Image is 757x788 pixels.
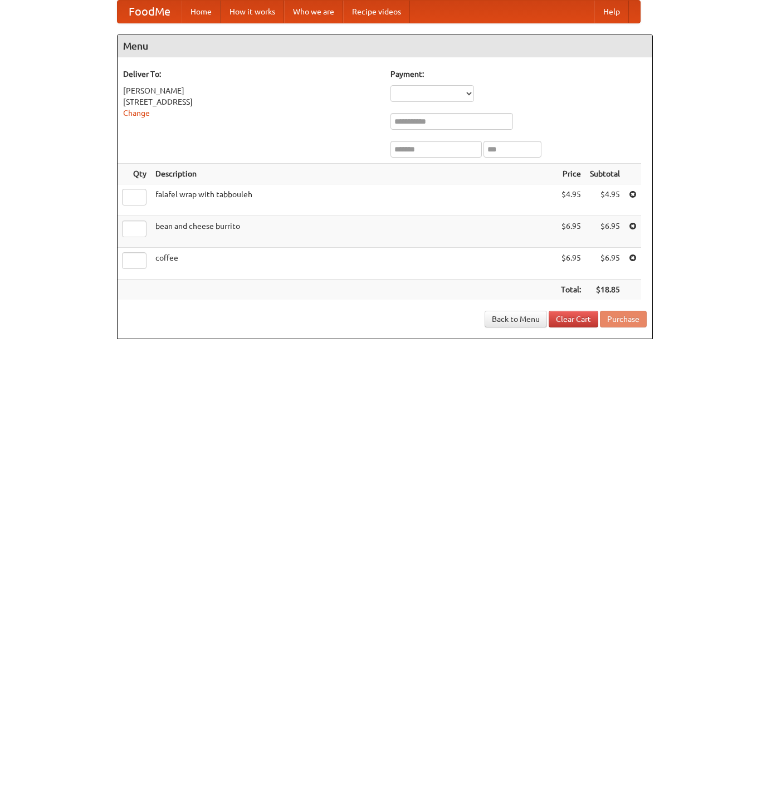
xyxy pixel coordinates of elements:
[585,280,624,300] th: $18.85
[585,248,624,280] td: $6.95
[585,216,624,248] td: $6.95
[151,216,556,248] td: bean and cheese burrito
[390,68,647,80] h5: Payment:
[594,1,629,23] a: Help
[118,1,182,23] a: FoodMe
[151,164,556,184] th: Description
[151,184,556,216] td: falafel wrap with tabbouleh
[151,248,556,280] td: coffee
[284,1,343,23] a: Who we are
[556,280,585,300] th: Total:
[600,311,647,327] button: Purchase
[123,109,150,118] a: Change
[556,184,585,216] td: $4.95
[485,311,547,327] a: Back to Menu
[556,216,585,248] td: $6.95
[118,35,652,57] h4: Menu
[123,85,379,96] div: [PERSON_NAME]
[118,164,151,184] th: Qty
[585,184,624,216] td: $4.95
[123,68,379,80] h5: Deliver To:
[585,164,624,184] th: Subtotal
[182,1,221,23] a: Home
[343,1,410,23] a: Recipe videos
[549,311,598,327] a: Clear Cart
[556,248,585,280] td: $6.95
[556,164,585,184] th: Price
[123,96,379,107] div: [STREET_ADDRESS]
[221,1,284,23] a: How it works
